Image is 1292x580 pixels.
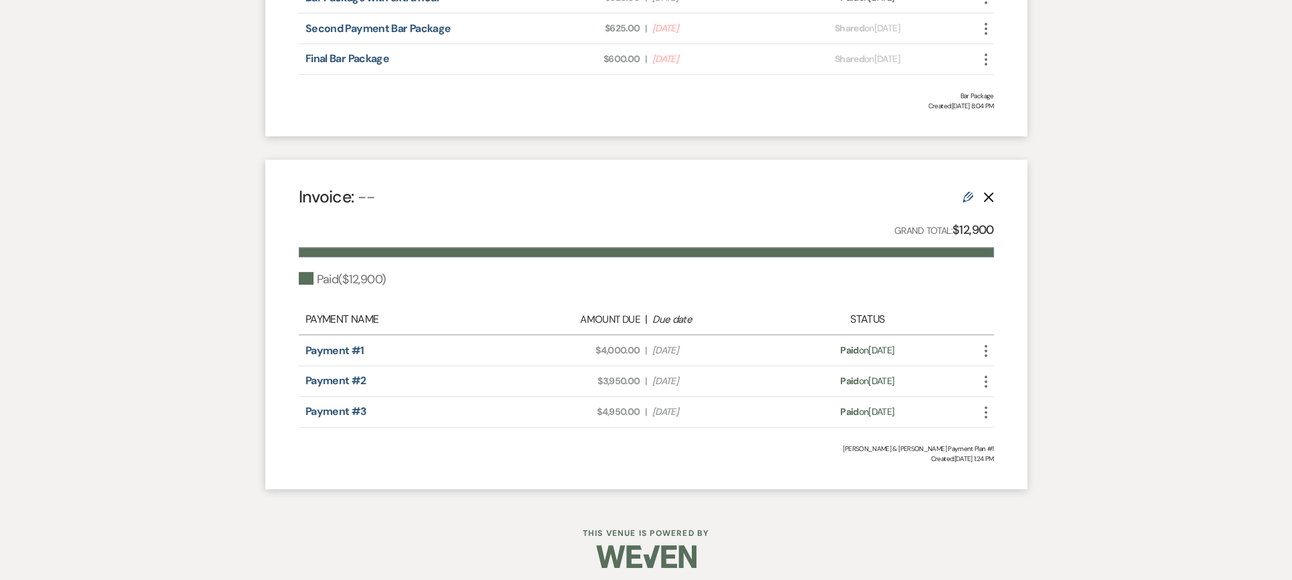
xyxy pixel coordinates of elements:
span: [DATE] [652,374,775,388]
div: [PERSON_NAME] & [PERSON_NAME] Payment Plan #1 [299,444,994,454]
div: | [510,311,783,327]
h4: Invoice: [299,185,376,208]
div: on [DATE] [782,21,952,35]
span: Created: [DATE] 8:04 PM [299,101,994,111]
a: Payment #1 [305,343,364,357]
a: Payment #3 [305,404,367,418]
a: Second Payment Bar Package [305,21,450,35]
div: Amount Due [517,312,640,327]
a: Payment #2 [305,374,366,388]
span: Paid [840,375,858,387]
span: Shared [835,22,864,34]
div: Bar Package [299,91,994,101]
span: Paid [840,344,858,356]
div: on [DATE] [782,52,952,66]
span: | [645,52,646,66]
span: Shared [835,53,864,65]
strong: $12,900 [952,222,994,238]
div: Payment Name [305,311,510,327]
span: $625.00 [517,21,640,35]
img: Weven Logo [596,533,696,580]
span: $4,000.00 [517,343,640,357]
div: Due date [652,312,775,327]
div: on [DATE] [782,405,952,419]
span: [DATE] [652,405,775,419]
span: $3,950.00 [517,374,640,388]
span: | [645,21,646,35]
div: Status [782,311,952,327]
div: on [DATE] [782,343,952,357]
span: Created: [DATE] 1:24 PM [299,454,994,464]
div: Paid ( $12,900 ) [299,271,386,289]
span: | [645,374,646,388]
div: on [DATE] [782,374,952,388]
span: [DATE] [652,343,775,357]
span: | [645,405,646,419]
span: | [645,343,646,357]
p: Grand Total: [894,221,994,240]
span: [DATE] [652,52,775,66]
span: [DATE] [652,21,775,35]
a: Final Bar Package [305,51,389,65]
span: -- [358,186,376,208]
span: $4,950.00 [517,405,640,419]
span: Paid [840,406,858,418]
span: $600.00 [517,52,640,66]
